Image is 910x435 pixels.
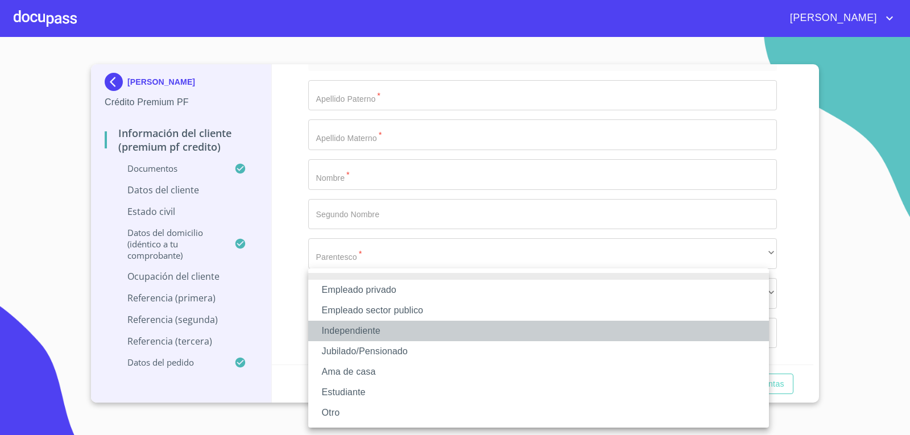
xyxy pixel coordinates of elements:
li: Ama de casa [308,362,769,382]
li: Estudiante [308,382,769,403]
li: Jubilado/Pensionado [308,341,769,362]
li: Independiente [308,321,769,341]
li: Otro [308,403,769,423]
li: Empleado privado [308,280,769,300]
li: Empleado sector publico [308,300,769,321]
